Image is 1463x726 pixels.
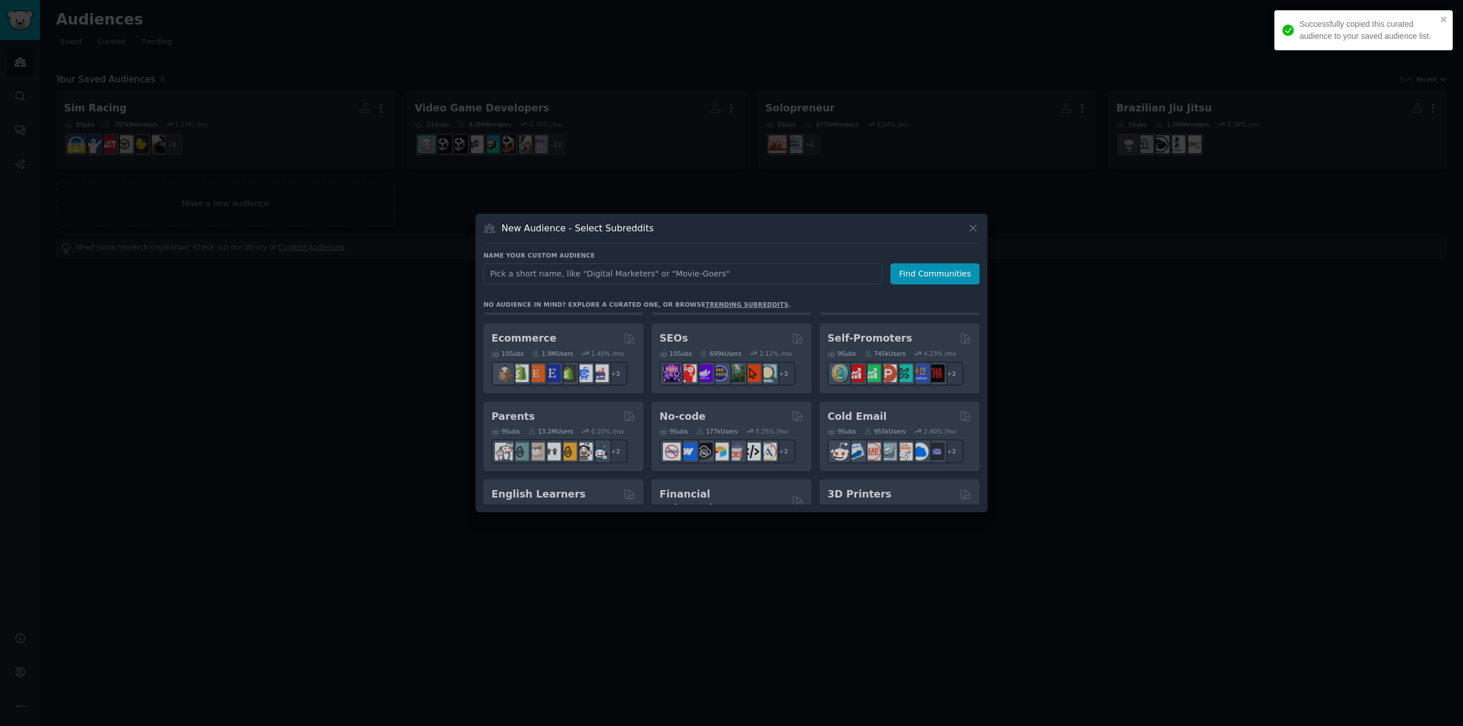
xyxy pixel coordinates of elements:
[483,263,882,284] input: Pick a short name, like "Digital Marketers" or "Movie-Goers"
[483,251,980,259] h3: Name your custom audience
[1300,18,1437,42] div: Successfully copied this curated audience to your saved audience list.
[705,301,788,308] a: trending subreddits
[1440,15,1448,24] button: close
[483,300,791,308] div: No audience in mind? Explore a curated one, or browse .
[890,263,980,284] button: Find Communities
[502,222,654,234] h3: New Audience - Select Subreddits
